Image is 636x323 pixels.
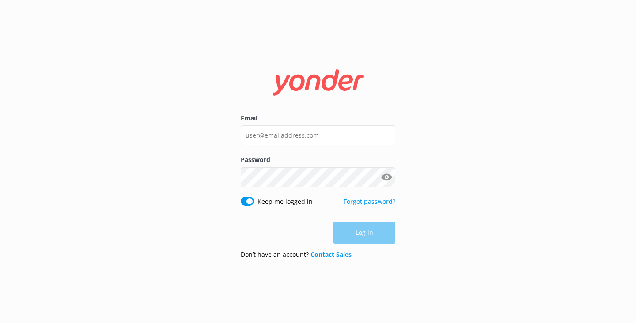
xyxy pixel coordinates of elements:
input: user@emailaddress.com [241,125,395,145]
label: Password [241,155,395,165]
a: Contact Sales [310,250,352,259]
a: Forgot password? [344,197,395,206]
label: Email [241,113,395,123]
button: Show password [378,168,395,186]
p: Don’t have an account? [241,250,352,259]
label: Keep me logged in [257,197,313,207]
